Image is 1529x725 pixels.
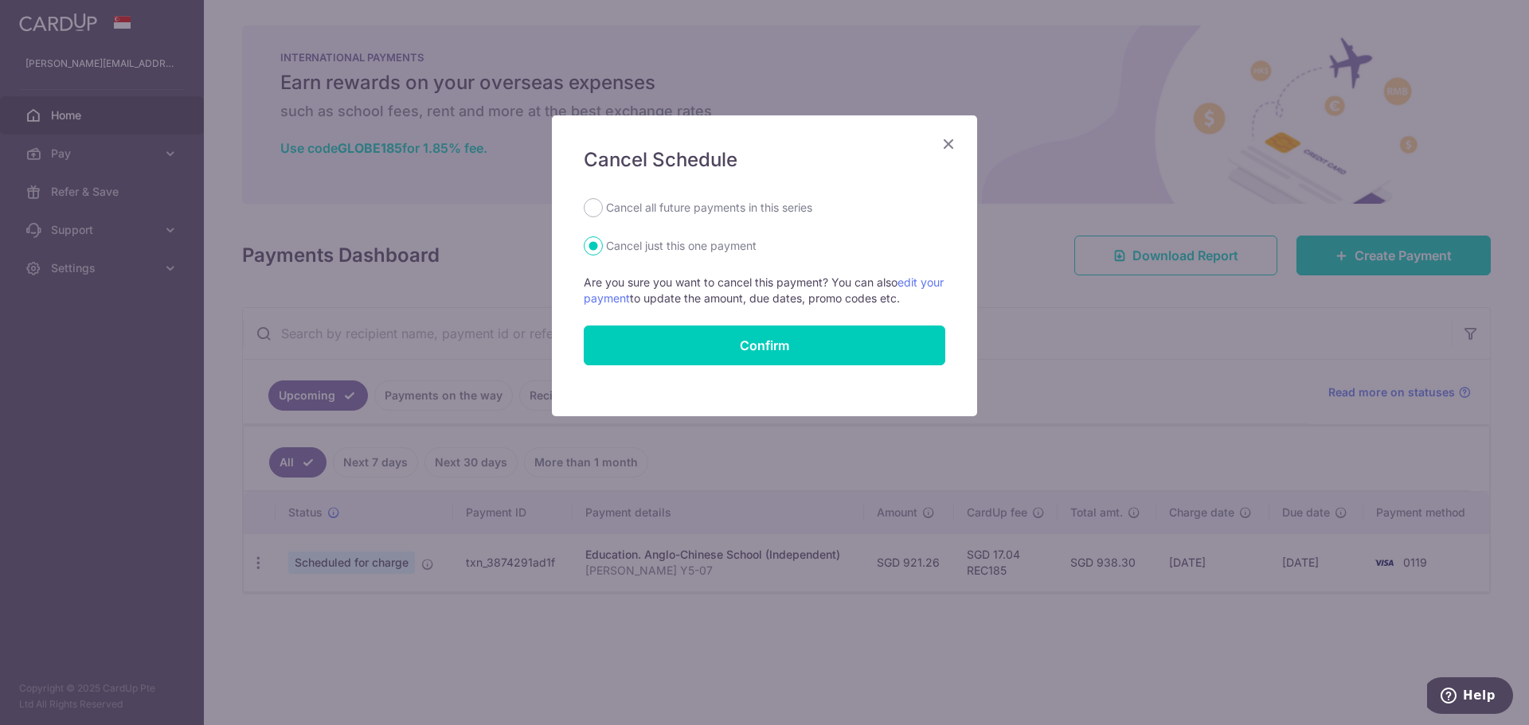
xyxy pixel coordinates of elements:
[584,275,945,306] p: Are you sure you want to cancel this payment? You can also to update the amount, due dates, promo...
[606,236,757,255] label: Cancel just this one payment
[1427,677,1513,717] iframe: Opens a widget where you can find more information
[584,325,945,365] input: Confirm
[939,134,958,154] button: Close
[584,147,945,173] h5: Cancel Schedule
[606,198,812,217] label: Cancel all future payments in this series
